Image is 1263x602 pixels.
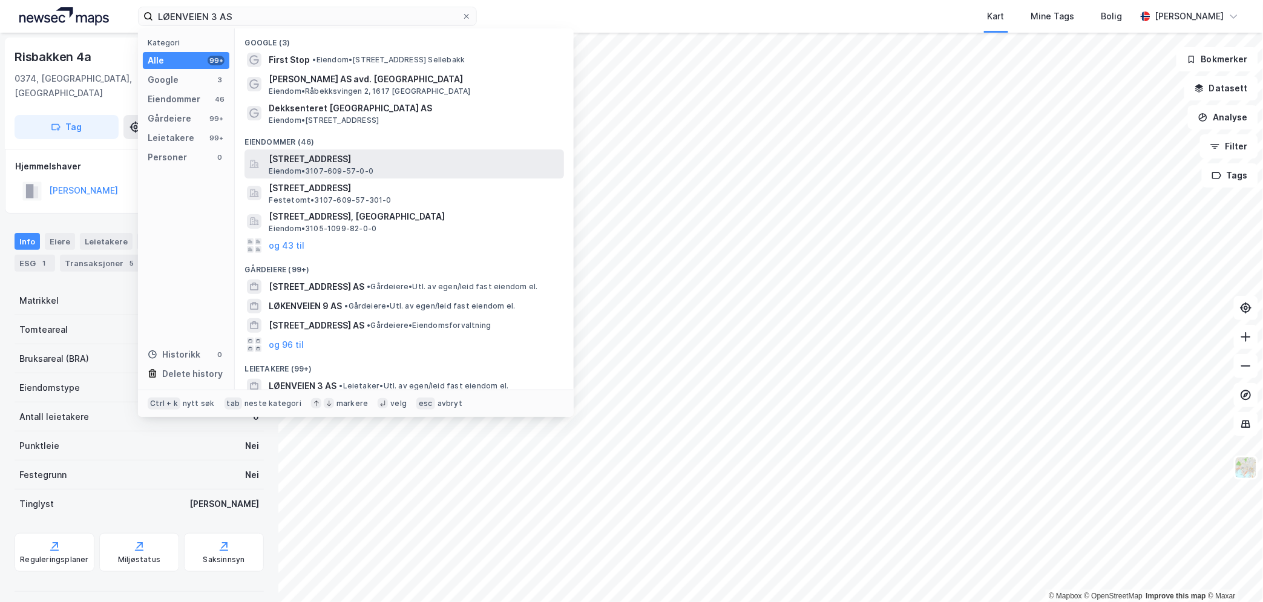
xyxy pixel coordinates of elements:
[1155,9,1224,24] div: [PERSON_NAME]
[15,115,119,139] button: Tag
[1049,592,1082,600] a: Mapbox
[15,71,172,100] div: 0374, [GEOGRAPHIC_DATA], [GEOGRAPHIC_DATA]
[988,9,1005,24] div: Kart
[367,321,491,330] span: Gårdeiere • Eiendomsforvaltning
[208,56,225,65] div: 99+
[235,355,574,376] div: Leietakere (99+)
[269,72,559,87] span: [PERSON_NAME] AS avd. [GEOGRAPHIC_DATA]
[38,257,50,269] div: 1
[269,53,310,67] span: First Stop
[80,233,133,250] div: Leietakere
[269,166,373,176] span: Eiendom • 3107-609-57-0-0
[235,255,574,277] div: Gårdeiere (99+)
[215,152,225,162] div: 0
[1084,592,1143,600] a: OpenStreetMap
[1146,592,1206,600] a: Improve this map
[367,321,370,330] span: •
[162,367,223,381] div: Delete history
[312,55,316,64] span: •
[416,398,435,410] div: esc
[148,131,194,145] div: Leietakere
[19,497,54,511] div: Tinglyst
[269,87,470,96] span: Eiendom • Råbekksvingen 2, 1617 [GEOGRAPHIC_DATA]
[183,399,215,408] div: nytt søk
[203,555,245,564] div: Saksinnsyn
[118,555,160,564] div: Miljøstatus
[367,282,537,292] span: Gårdeiere • Utl. av egen/leid fast eiendom el.
[269,338,304,352] button: og 96 til
[148,92,200,106] div: Eiendommer
[1202,544,1263,602] div: Kontrollprogram for chat
[269,280,364,294] span: [STREET_ADDRESS] AS
[126,257,138,269] div: 5
[269,299,342,313] span: LØKENVEIEN 9 AS
[269,152,559,166] span: [STREET_ADDRESS]
[208,133,225,143] div: 99+
[438,399,462,408] div: avbryt
[344,301,515,311] span: Gårdeiere • Utl. av egen/leid fast eiendom el.
[367,282,370,291] span: •
[269,224,376,234] span: Eiendom • 3105-1099-82-0-0
[1101,9,1123,24] div: Bolig
[1202,163,1258,188] button: Tags
[215,94,225,104] div: 46
[1202,544,1263,602] iframe: Chat Widget
[1031,9,1075,24] div: Mine Tags
[339,381,508,391] span: Leietaker • Utl. av egen/leid fast eiendom el.
[269,238,304,253] button: og 43 til
[15,255,55,272] div: ESG
[1188,105,1258,129] button: Analyse
[1200,134,1258,159] button: Filter
[336,399,368,408] div: markere
[19,381,80,395] div: Eiendomstype
[244,399,301,408] div: neste kategori
[339,381,343,390] span: •
[148,53,164,68] div: Alle
[137,233,183,250] div: Datasett
[1184,76,1258,100] button: Datasett
[148,38,229,47] div: Kategori
[148,398,180,410] div: Ctrl + k
[148,347,200,362] div: Historikk
[269,318,364,333] span: [STREET_ADDRESS] AS
[269,195,391,205] span: Festetomt • 3107-609-57-301-0
[19,322,68,337] div: Tomteareal
[20,555,88,564] div: Reguleringsplaner
[215,350,225,359] div: 0
[19,439,59,453] div: Punktleie
[312,55,465,65] span: Eiendom • [STREET_ADDRESS] Sellebakk
[235,28,574,50] div: Google (3)
[19,468,67,482] div: Festegrunn
[1176,47,1258,71] button: Bokmerker
[269,101,559,116] span: Dekksenteret [GEOGRAPHIC_DATA] AS
[1235,456,1258,479] img: Z
[344,301,348,310] span: •
[189,497,259,511] div: [PERSON_NAME]
[245,439,259,453] div: Nei
[15,159,263,174] div: Hjemmelshaver
[245,468,259,482] div: Nei
[269,209,559,224] span: [STREET_ADDRESS], [GEOGRAPHIC_DATA]
[269,116,379,125] span: Eiendom • [STREET_ADDRESS]
[225,398,243,410] div: tab
[235,128,574,149] div: Eiendommer (46)
[19,7,109,25] img: logo.a4113a55bc3d86da70a041830d287a7e.svg
[215,75,225,85] div: 3
[390,399,407,408] div: velg
[208,114,225,123] div: 99+
[45,233,75,250] div: Eiere
[148,111,191,126] div: Gårdeiere
[148,73,179,87] div: Google
[269,181,559,195] span: [STREET_ADDRESS]
[148,150,187,165] div: Personer
[15,47,94,67] div: Risbakken 4a
[19,410,89,424] div: Antall leietakere
[269,379,336,393] span: LØENVEIEN 3 AS
[19,293,59,308] div: Matrikkel
[153,7,462,25] input: Søk på adresse, matrikkel, gårdeiere, leietakere eller personer
[60,255,143,272] div: Transaksjoner
[15,233,40,250] div: Info
[19,352,89,366] div: Bruksareal (BRA)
